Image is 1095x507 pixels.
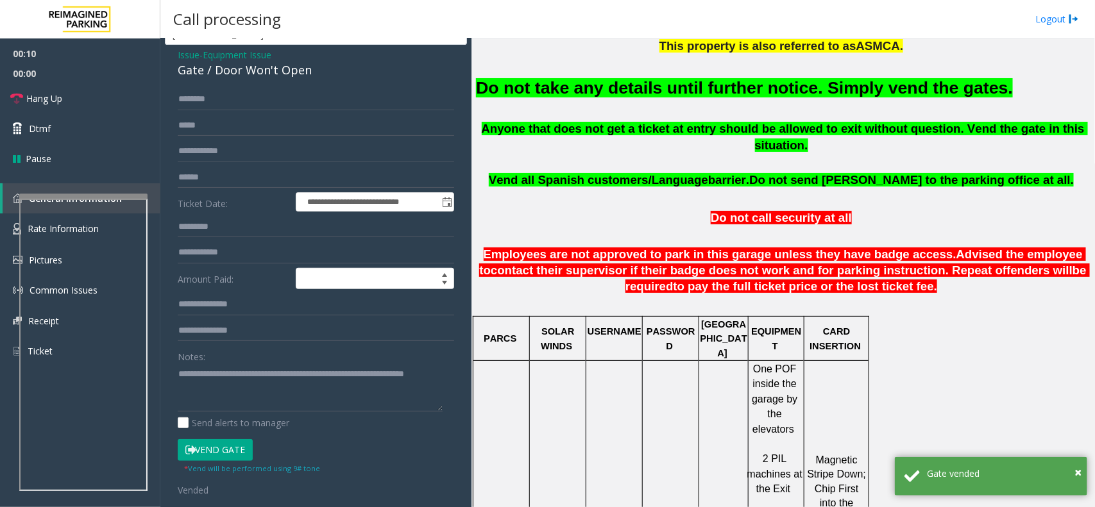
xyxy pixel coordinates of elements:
img: 'icon' [13,256,22,264]
img: 'icon' [13,345,21,357]
label: Notes: [178,345,205,363]
span: ASMCA. [856,39,904,53]
img: 'icon' [13,194,22,203]
span: Vend all Spanish customers/Language [489,173,708,187]
label: Amount Paid: [174,268,293,290]
img: 'icon' [13,223,21,235]
img: 'icon' [13,285,23,295]
span: to pay the full ticket price or the lost ticket fee. [674,279,938,293]
div: Gate / Door Won't Open [178,62,454,79]
span: Advised the employee to [479,247,1086,277]
span: This property is also referred to as [659,39,856,53]
span: Increase value [436,269,454,279]
a: General Information [3,183,160,213]
span: PARCS [484,333,516,344]
span: PASSWORD [647,326,695,351]
label: Ticket Date: [174,192,293,212]
span: Dtmf [29,122,51,135]
span: USERNAME [588,326,641,337]
span: Do not send [PERSON_NAME] to the parking office at all. [749,173,1074,187]
div: Gate vended [927,467,1078,480]
img: logout [1069,12,1079,26]
span: Pause [26,152,51,165]
font: Do not take any details until further notice. Simply vend the gates. [476,78,1013,97]
span: General Information [29,192,122,204]
button: Vend Gate [178,439,253,461]
span: Equipment Issue [203,48,271,62]
small: Vend will be performed using 9# tone [184,463,320,473]
a: Logout [1035,12,1079,26]
button: Close [1074,463,1082,482]
span: Toggle popup [439,193,454,211]
img: 'icon' [13,317,22,325]
span: contact their supervisor if their badge does not work and for parking instruction. Repeat offende... [491,263,1073,277]
span: Do not call security at all [711,211,852,224]
span: One POF inside the garage by the elevators [752,363,801,435]
span: barrier. [708,173,749,187]
span: Employees are not approved to park in this garage unless they have badge access. [484,247,956,261]
span: EQUIPMENT [751,326,801,351]
span: Hang Up [26,92,62,105]
span: Decrease value [436,279,454,289]
span: Anyone that does not get a ticket at entry should be allowed to exit without question. Vend the g... [482,122,1088,153]
h3: Call processing [167,3,287,35]
label: Send alerts to manager [178,416,289,429]
span: - [199,49,271,61]
span: × [1074,463,1082,481]
span: Vended [178,484,208,496]
span: CARD INSERTION [810,326,861,351]
span: SOLAR WINDS [541,326,577,351]
span: Issue [178,48,199,62]
span: 2 PIL machines at the Exit [747,453,806,494]
span: [GEOGRAPHIC_DATA] [700,319,747,358]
